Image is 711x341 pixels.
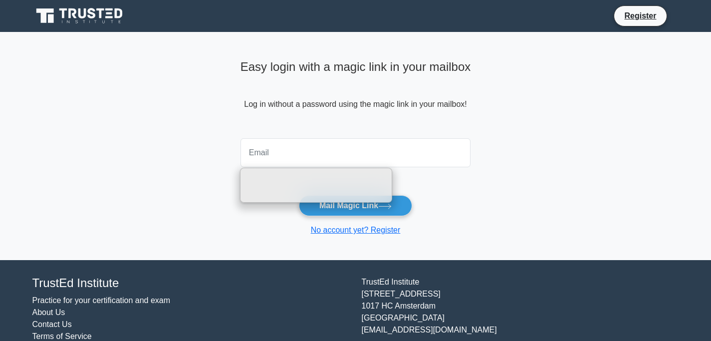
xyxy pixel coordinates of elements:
[618,9,662,22] a: Register
[32,308,65,317] a: About Us
[240,60,471,74] h4: Easy login with a magic link in your mailbox
[32,276,350,291] h4: TrustEd Institute
[240,138,471,167] input: Email
[240,56,471,134] div: Log in without a password using the magic link in your mailbox!
[32,332,92,341] a: Terms of Service
[32,320,72,329] a: Contact Us
[32,296,171,305] a: Practice for your certification and exam
[311,226,401,234] a: No account yet? Register
[299,195,412,216] button: Mail Magic Link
